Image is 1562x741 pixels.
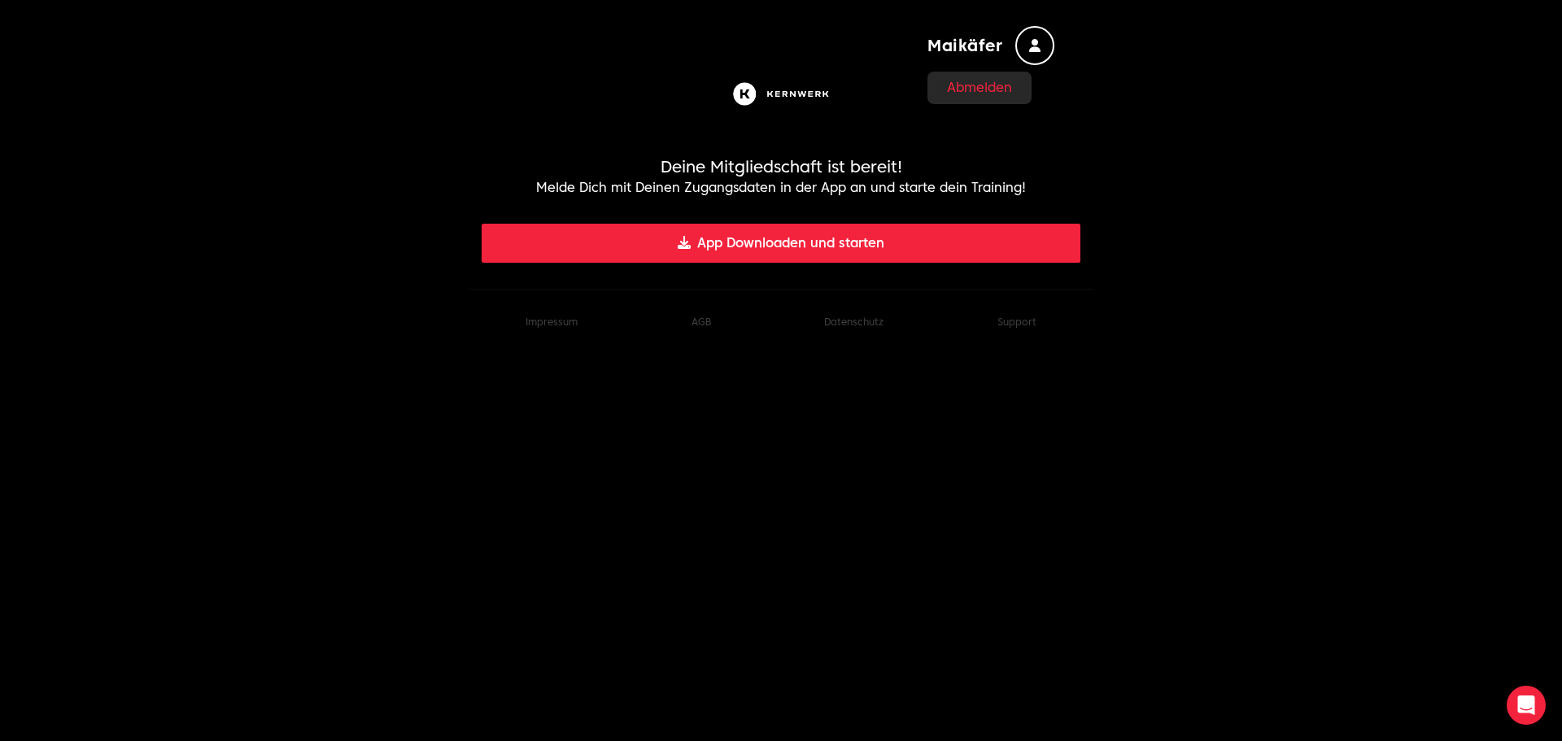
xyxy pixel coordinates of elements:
[729,78,833,110] img: Kernwerk®
[947,78,1012,98] button: Abmelden
[482,224,1080,263] button: App Downloaden und starten
[927,34,1002,57] span: Maikäfer
[1507,686,1546,725] div: Open Intercom Messenger
[482,178,1080,198] p: Melde Dich mit Deinen Zugangsdaten in der App an und starte dein Training!
[482,155,1080,178] h1: Deine Mitgliedschaft ist bereit!
[824,316,884,328] a: Datenschutz
[927,72,1032,104] div: Maikäfer
[997,316,1036,329] button: Support
[927,26,1054,65] button: Maikäfer
[526,316,578,328] a: Impressum
[692,316,711,328] a: AGB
